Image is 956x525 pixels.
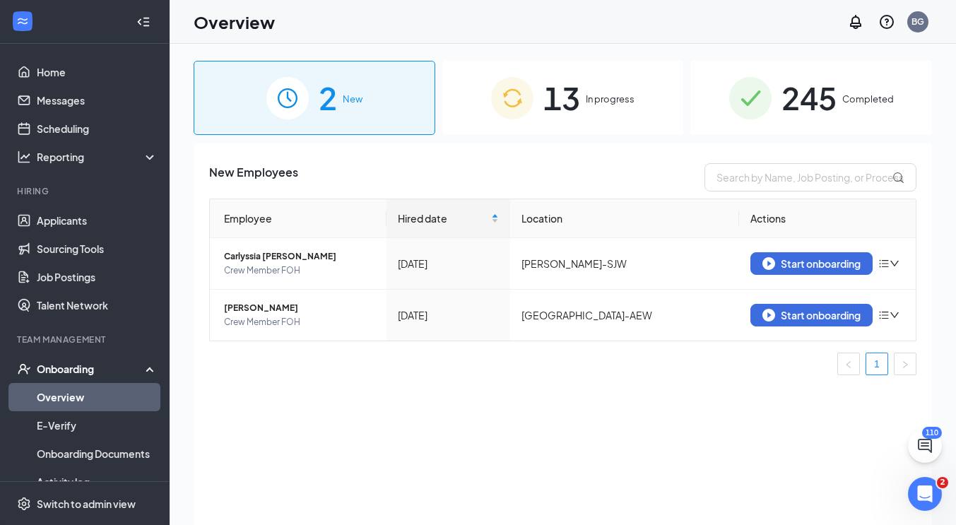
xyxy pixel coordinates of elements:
a: Applicants [37,206,158,235]
div: Reporting [37,150,158,164]
span: [PERSON_NAME] [224,301,375,315]
span: 2 [319,73,337,122]
svg: Settings [17,497,31,511]
li: Next Page [894,353,916,375]
li: 1 [866,353,888,375]
a: E-Verify [37,411,158,440]
a: Sourcing Tools [37,235,158,263]
li: Previous Page [837,353,860,375]
div: 110 [922,427,942,439]
td: [GEOGRAPHIC_DATA]-AEW [510,290,740,341]
div: [DATE] [398,307,499,323]
svg: QuestionInfo [878,13,895,30]
span: left [844,360,853,369]
span: Crew Member FOH [224,264,375,278]
button: left [837,353,860,375]
span: New Employees [209,163,298,191]
div: Onboarding [37,362,146,376]
div: [DATE] [398,256,499,271]
span: down [890,310,899,320]
span: Completed [842,92,894,106]
a: Scheduling [37,114,158,143]
button: right [894,353,916,375]
svg: Collapse [136,15,151,29]
a: Activity log [37,468,158,496]
h1: Overview [194,10,275,34]
td: [PERSON_NAME]-SJW [510,238,740,290]
div: Hiring [17,185,155,197]
div: Start onboarding [762,309,861,322]
svg: Analysis [17,150,31,164]
div: Team Management [17,334,155,346]
span: 13 [543,73,580,122]
span: In progress [586,92,635,106]
span: Hired date [398,211,488,226]
th: Employee [210,199,386,238]
a: Home [37,58,158,86]
span: bars [878,309,890,321]
button: ChatActive [908,429,942,463]
div: Start onboarding [762,257,861,270]
a: 1 [866,353,887,374]
span: bars [878,258,890,269]
a: Job Postings [37,263,158,291]
span: right [901,360,909,369]
svg: ChatActive [916,437,933,454]
span: New [343,92,362,106]
th: Actions [739,199,916,238]
a: Overview [37,383,158,411]
a: Onboarding Documents [37,440,158,468]
span: down [890,259,899,269]
div: Switch to admin view [37,497,136,511]
svg: UserCheck [17,362,31,376]
svg: Notifications [847,13,864,30]
button: Start onboarding [750,252,873,275]
div: BG [911,16,924,28]
span: 2 [937,477,948,488]
a: Messages [37,86,158,114]
span: 245 [781,73,837,122]
span: Crew Member FOH [224,315,375,329]
a: Talent Network [37,291,158,319]
th: Location [510,199,740,238]
span: Carlyssia [PERSON_NAME] [224,249,375,264]
button: Start onboarding [750,304,873,326]
input: Search by Name, Job Posting, or Process [704,163,916,191]
iframe: Intercom live chat [908,477,942,511]
svg: WorkstreamLogo [16,14,30,28]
